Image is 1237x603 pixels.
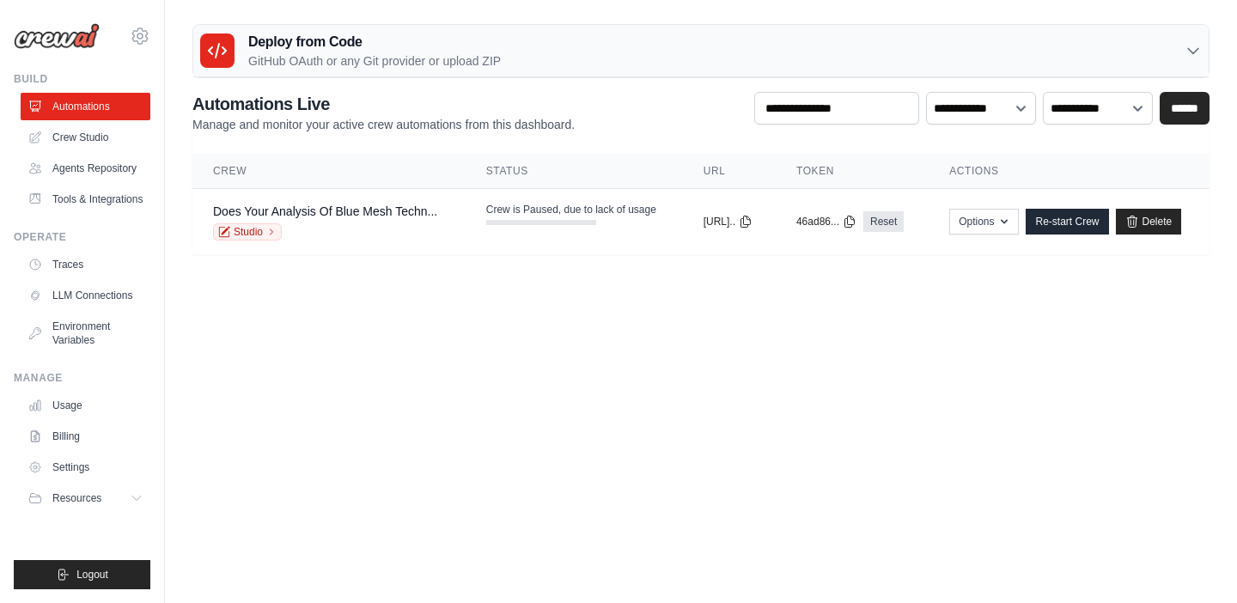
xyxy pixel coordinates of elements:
[1026,209,1108,234] a: Re-start Crew
[21,423,150,450] a: Billing
[76,568,108,582] span: Logout
[21,124,150,151] a: Crew Studio
[14,371,150,385] div: Manage
[213,204,437,218] a: Does Your Analysis Of Blue Mesh Techn...
[21,454,150,481] a: Settings
[466,154,683,189] th: Status
[213,223,282,241] a: Studio
[796,215,856,228] button: 46ad86...
[1116,209,1182,234] a: Delete
[14,23,100,49] img: Logo
[192,116,575,133] p: Manage and monitor your active crew automations from this dashboard.
[21,251,150,278] a: Traces
[192,92,575,116] h2: Automations Live
[14,72,150,86] div: Build
[486,203,656,216] span: Crew is Paused, due to lack of usage
[21,186,150,213] a: Tools & Integrations
[14,230,150,244] div: Operate
[14,560,150,589] button: Logout
[949,209,1019,234] button: Options
[52,491,101,505] span: Resources
[21,155,150,182] a: Agents Repository
[192,154,466,189] th: Crew
[248,52,501,70] p: GitHub OAuth or any Git provider or upload ZIP
[929,154,1210,189] th: Actions
[21,484,150,512] button: Resources
[21,93,150,120] a: Automations
[863,211,904,232] a: Reset
[21,282,150,309] a: LLM Connections
[21,392,150,419] a: Usage
[21,313,150,354] a: Environment Variables
[683,154,776,189] th: URL
[776,154,929,189] th: Token
[248,32,501,52] h3: Deploy from Code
